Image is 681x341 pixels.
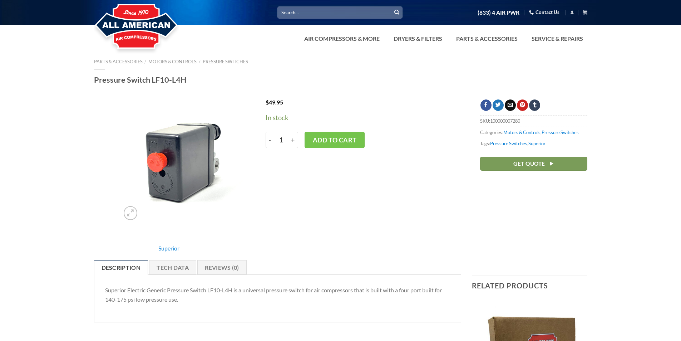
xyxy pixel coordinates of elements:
[266,113,459,123] p: In stock
[570,8,574,17] a: Login
[266,99,269,106] span: $
[513,159,545,168] span: Get Quote
[480,157,587,171] a: Get Quote
[275,132,288,148] input: Product quantity
[391,7,402,18] button: Submit
[529,99,540,111] a: Share on Tumblr
[300,31,384,46] a: Air Compressors & More
[148,59,197,64] a: Motors & Controls
[266,99,283,106] bdi: 49.95
[480,115,587,126] span: SKU:
[305,132,365,148] button: Add to cart
[452,31,522,46] a: Parts & Accessories
[197,260,247,275] a: Reviews (0)
[203,59,248,64] a: Pressure Switches
[288,132,298,148] input: +
[472,276,587,295] h3: Related products
[480,138,587,149] span: Tags: ,
[94,260,148,275] a: Description
[490,141,527,146] a: Pressure Switches
[158,245,179,252] a: Superior
[120,99,244,224] img: Pressure Switch LF10-L4H
[503,130,541,135] a: Motors & Controls
[266,132,275,148] input: -
[528,141,546,146] a: Superior
[490,118,520,124] span: 100000007280
[277,6,403,18] input: Search…
[505,99,516,111] a: Email to a Friend
[517,99,528,111] a: Pin on Pinterest
[480,99,492,111] a: Share on Facebook
[105,286,450,304] p: Superior Electric Generic Pressure Switch LF10-L4H is a universal pressure switch for air compres...
[542,130,579,135] a: Pressure Switches
[493,99,504,111] a: Share on Twitter
[199,59,201,64] span: /
[94,59,143,64] a: Parts & Accessories
[94,75,587,85] h1: Pressure Switch LF10-L4H
[478,6,519,19] a: (833) 4 AIR PWR
[149,260,196,275] a: Tech Data
[389,31,446,46] a: Dryers & Filters
[527,31,587,46] a: Service & Repairs
[529,7,559,18] a: Contact Us
[480,127,587,138] span: Categories: ,
[144,59,146,64] span: /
